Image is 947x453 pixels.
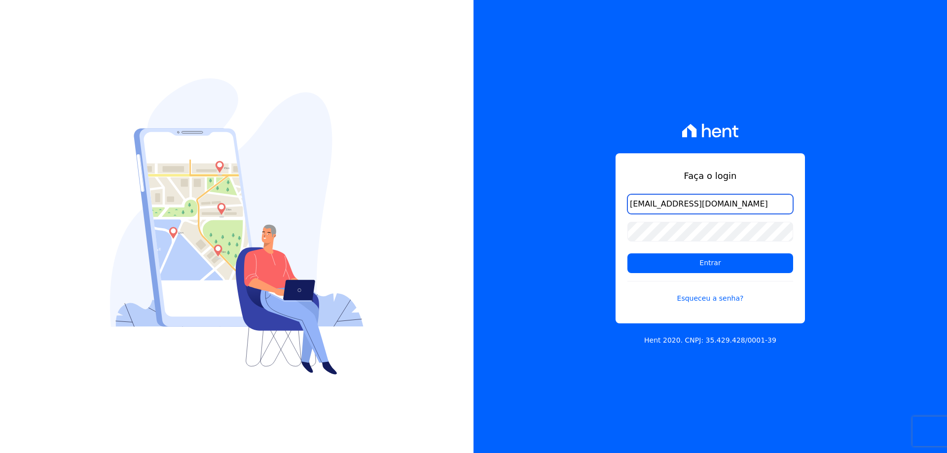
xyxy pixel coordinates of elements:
[627,253,793,273] input: Entrar
[627,169,793,182] h1: Faça o login
[110,78,364,375] img: Login
[627,194,793,214] input: Email
[644,335,776,346] p: Hent 2020. CNPJ: 35.429.428/0001-39
[627,281,793,304] a: Esqueceu a senha?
